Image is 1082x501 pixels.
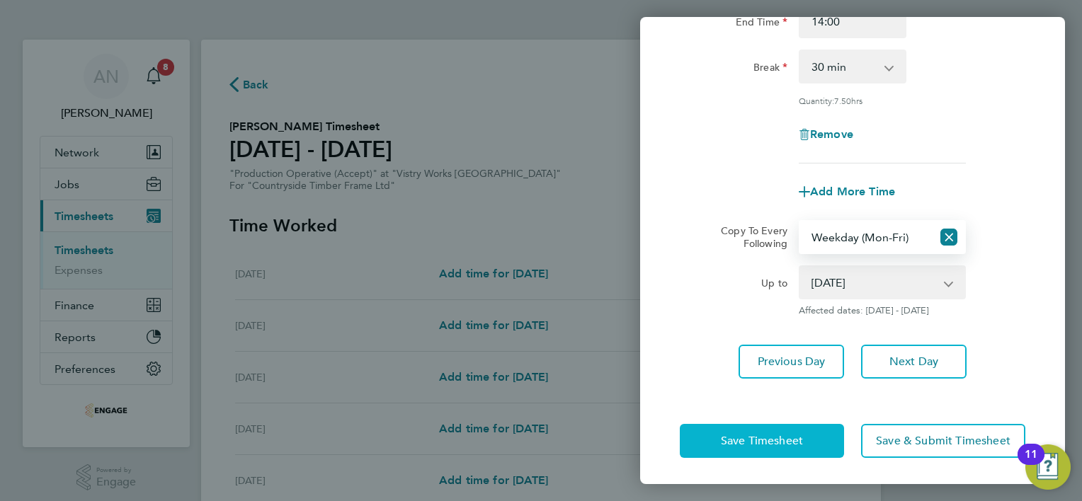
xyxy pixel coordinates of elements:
[799,95,966,106] div: Quantity: hrs
[876,434,1010,448] span: Save & Submit Timesheet
[889,355,938,369] span: Next Day
[940,221,957,253] button: Reset selection
[810,185,895,198] span: Add More Time
[861,345,967,379] button: Next Day
[799,129,853,140] button: Remove
[799,186,895,197] button: Add More Time
[799,4,906,38] input: E.g. 18:00
[834,95,851,106] span: 7.50
[721,434,803,448] span: Save Timesheet
[758,355,826,369] span: Previous Day
[761,277,787,294] label: Up to
[799,305,966,316] span: Affected dates: [DATE] - [DATE]
[753,61,787,78] label: Break
[1025,454,1037,473] div: 11
[810,127,853,141] span: Remove
[710,224,787,250] label: Copy To Every Following
[736,16,787,33] label: End Time
[680,424,844,458] button: Save Timesheet
[1025,444,1071,490] button: Open Resource Center, 11 new notifications
[739,345,844,379] button: Previous Day
[861,424,1025,458] button: Save & Submit Timesheet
